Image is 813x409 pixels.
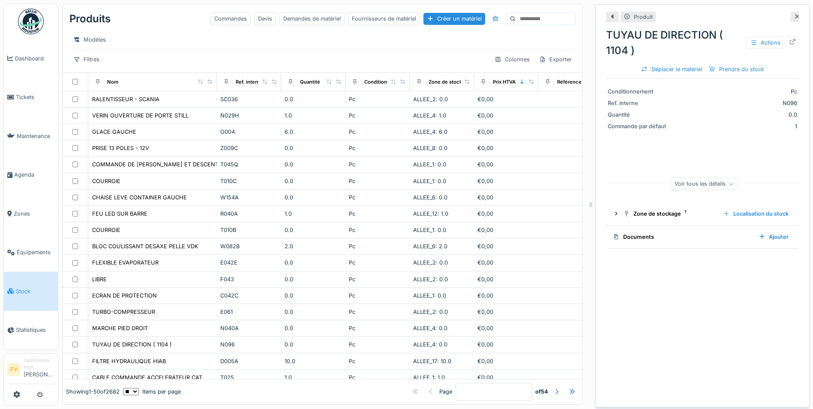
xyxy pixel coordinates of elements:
div: Localisation du stock [720,208,792,220]
div: T010C [220,177,278,185]
div: T045Q [220,160,278,168]
div: Filtres [69,53,103,66]
span: ALLEE_2: 0.0 [413,259,448,266]
div: Quantité [300,78,320,86]
div: 0.0 [285,292,342,300]
div: Pc [675,87,797,96]
div: FILTRE HYDRAULIQUE HIAB [92,357,166,365]
div: Pc [349,340,406,349]
div: TURBO-COMPRESSEUR [92,308,155,316]
div: Commande par défaut [608,122,672,130]
summary: DocumentsAjouter [609,229,795,245]
div: €0,00 [477,144,535,152]
span: ALLEE_17: 10.0 [413,358,451,364]
div: Pc [349,128,406,136]
span: ALLEE_4: 0.0 [413,325,447,331]
img: Badge_color-CXgf-gQk.svg [18,9,44,34]
div: TUYAU DE DIRECTION ( 1104 ) [606,27,799,58]
div: €0,00 [477,111,535,120]
div: Conditionnement [608,87,672,96]
div: 0.0 [285,308,342,316]
div: RALENTISSEUR - SCANIA [92,95,159,103]
a: Statistiques [4,311,58,350]
div: 0.0 [675,111,797,119]
div: €0,00 [477,128,535,136]
div: Pc [349,177,406,185]
span: Tickets [16,93,54,101]
span: Statistiques [16,326,54,334]
div: €0,00 [477,226,535,234]
div: CHAISE LEVE CONTAINER GAUCHE [92,193,187,201]
div: N096 [675,99,797,107]
a: Dashboard [4,39,58,78]
div: FLEXIBLE EVAPORATEUR [92,259,159,267]
span: Stock [16,287,54,295]
div: Gestionnaire local [24,357,54,370]
div: VERIN OUVERTURE DE PORTE STILL [92,111,189,120]
div: Produit [634,13,653,21]
div: 10.0 [285,357,342,365]
div: Créer un matériel [423,13,485,24]
span: Équipements [17,248,54,256]
div: Quantité [608,111,672,119]
div: TUYAU DE DIRECTION ( 1104 ) [92,340,172,349]
div: Prendre du stock [705,63,768,75]
div: Pc [349,373,406,382]
div: Fournisseurs de matériel [348,12,420,25]
div: €0,00 [477,193,535,201]
div: 2.0 [285,242,342,250]
div: 0.0 [285,340,342,349]
div: T010B [220,226,278,234]
div: E061 [220,308,278,316]
div: Colonnes [491,53,534,66]
div: Conditionnement [364,78,405,86]
div: €0,00 [477,340,535,349]
div: Devis [254,12,276,25]
summary: Zone de stockage1Localisation du stock [609,206,795,222]
span: ALLEE_4: 6.0 [413,129,447,135]
div: Voir tous les détails [671,177,738,190]
div: R040A [220,210,278,218]
div: Pc [349,292,406,300]
div: €0,00 [477,259,535,267]
span: ALLEE_2: 0.0 [413,96,448,102]
div: €0,00 [477,357,535,365]
div: ECRAN DE PROTECTION [92,292,157,300]
div: €0,00 [477,308,535,316]
div: 1.0 [285,373,342,382]
span: ALLEE_1: 1.0 [413,374,445,381]
div: €0,00 [477,324,535,332]
div: N029H [220,111,278,120]
div: 0.0 [285,324,342,332]
div: €0,00 [477,210,535,218]
div: N040A [220,324,278,332]
span: ALLEE_1: 0.0 [413,292,446,299]
span: ALLEE_2: 0.0 [413,276,448,283]
div: €0,00 [477,292,535,300]
div: N096 [220,340,278,349]
div: Documents [613,233,752,241]
span: ALLEE_2: 0.0 [413,309,448,315]
div: €0,00 [477,177,535,185]
div: Ref. interne [608,99,672,107]
div: €0,00 [477,275,535,283]
div: Pc [349,242,406,250]
div: 1.0 [285,111,342,120]
div: T025 [220,373,278,382]
div: GLACE GAUCHE [92,128,136,136]
div: Pc [349,308,406,316]
span: ALLEE_4: 0.0 [413,341,447,348]
div: Pc [349,259,406,267]
div: Exporter [535,53,576,66]
div: Prix HTVA [493,78,516,86]
div: Référence constructeur [557,78,613,86]
span: ALLEE_1: 0.0 [413,227,446,233]
div: 6.0 [285,128,342,136]
div: Zone de stockage [429,78,471,86]
span: ALLEE_4: 1.0 [413,112,446,119]
span: Zones [14,210,54,218]
div: €0,00 [477,373,535,382]
div: Pc [349,111,406,120]
div: E042E [220,259,278,267]
div: Déplacer le matériel [638,63,705,75]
